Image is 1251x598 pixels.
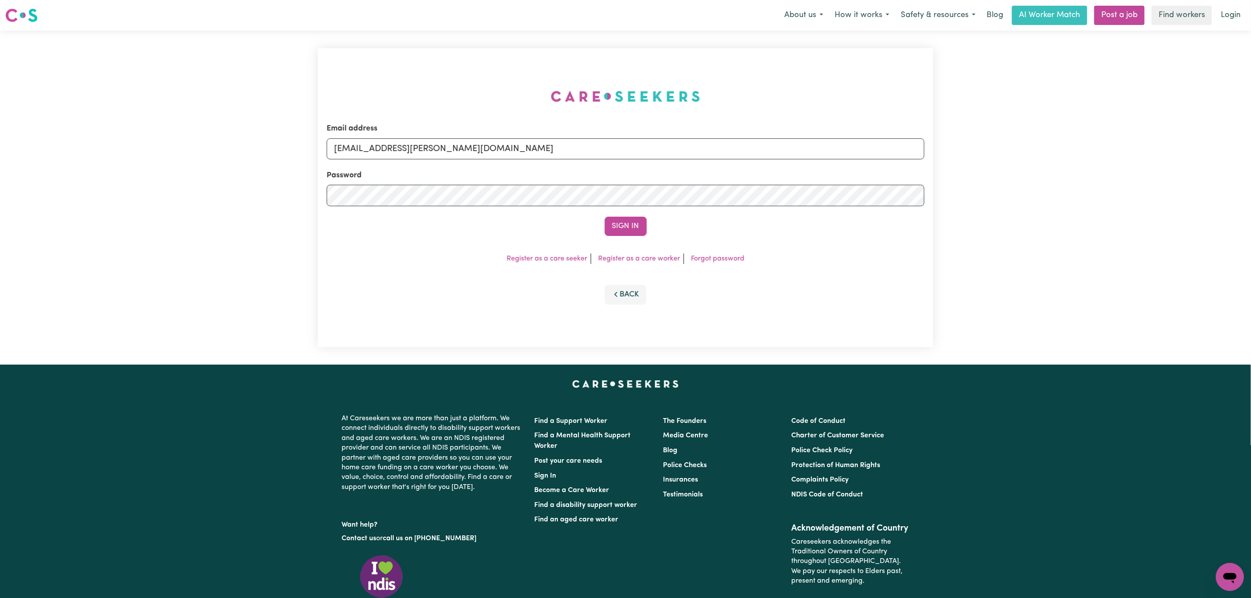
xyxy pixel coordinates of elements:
[779,6,829,25] button: About us
[663,476,698,483] a: Insurances
[598,255,680,262] a: Register as a care worker
[535,472,557,479] a: Sign In
[791,476,849,483] a: Complaints Policy
[981,6,1008,25] a: Blog
[535,432,631,450] a: Find a Mental Health Support Worker
[1012,6,1087,25] a: AI Worker Match
[663,447,677,454] a: Blog
[791,523,909,534] h2: Acknowledgement of Country
[535,457,603,464] a: Post your care needs
[791,432,884,439] a: Charter of Customer Service
[1094,6,1145,25] a: Post a job
[791,447,853,454] a: Police Check Policy
[1216,6,1246,25] a: Login
[791,491,863,498] a: NDIS Code of Conduct
[1152,6,1212,25] a: Find workers
[791,462,880,469] a: Protection of Human Rights
[791,418,846,425] a: Code of Conduct
[535,418,608,425] a: Find a Support Worker
[383,535,477,542] a: call us on [PHONE_NUMBER]
[342,535,377,542] a: Contact us
[663,491,703,498] a: Testimonials
[535,516,619,523] a: Find an aged care worker
[663,418,706,425] a: The Founders
[342,517,524,530] p: Want help?
[691,255,744,262] a: Forgot password
[605,217,647,236] button: Sign In
[535,487,610,494] a: Become a Care Worker
[535,502,638,509] a: Find a disability support worker
[1216,563,1244,591] iframe: Button to launch messaging window, conversation in progress
[829,6,895,25] button: How it works
[342,530,524,547] p: or
[342,410,524,496] p: At Careseekers we are more than just a platform. We connect individuals directly to disability su...
[5,5,38,25] a: Careseekers logo
[5,7,38,23] img: Careseekers logo
[327,138,924,159] input: Email address
[327,123,377,134] label: Email address
[663,462,707,469] a: Police Checks
[895,6,981,25] button: Safety & resources
[663,432,708,439] a: Media Centre
[572,380,679,387] a: Careseekers home page
[605,285,647,304] button: Back
[507,255,587,262] a: Register as a care seeker
[327,170,362,181] label: Password
[791,534,909,590] p: Careseekers acknowledges the Traditional Owners of Country throughout [GEOGRAPHIC_DATA]. We pay o...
